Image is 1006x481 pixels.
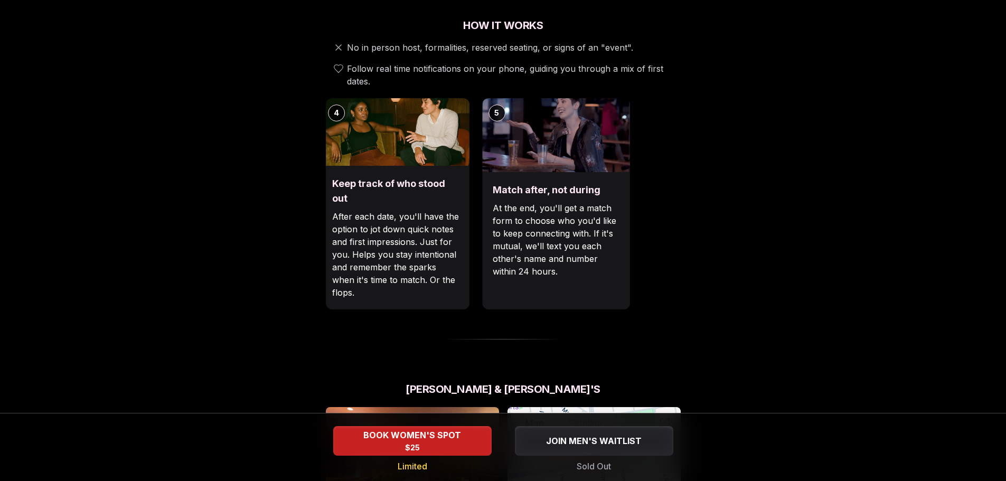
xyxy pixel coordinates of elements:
[556,412,615,433] button: Show satellite imagery
[328,105,345,121] div: 4
[332,210,459,299] p: After each date, you'll have the option to jot down quick notes and first impressions. Just for y...
[493,183,619,197] h3: Match after, not during
[577,460,611,473] span: Sold Out
[347,62,676,88] span: Follow real time notifications on your phone, guiding you through a mix of first dates.
[482,98,630,172] img: Match after, not during
[654,412,675,433] button: Toggle fullscreen view
[515,426,673,456] button: JOIN MEN'S WAITLIST - Sold Out
[513,412,556,433] button: Show street map
[347,41,633,54] span: No in person host, formalities, reserved seating, or signs of an "event".
[544,435,644,447] span: JOIN MEN'S WAITLIST
[361,429,463,441] span: BOOK WOMEN'S SPOT
[398,460,427,473] span: Limited
[332,176,459,206] h3: Keep track of who stood out
[322,98,469,166] img: Keep track of who stood out
[405,442,420,453] span: $25
[326,382,681,397] h2: [PERSON_NAME] & [PERSON_NAME]'s
[326,18,681,33] h2: How It Works
[333,426,492,456] button: BOOK WOMEN'S SPOT - Limited
[488,105,505,121] div: 5
[493,202,619,278] p: At the end, you'll get a match form to choose who you'd like to keep connecting with. If it's mut...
